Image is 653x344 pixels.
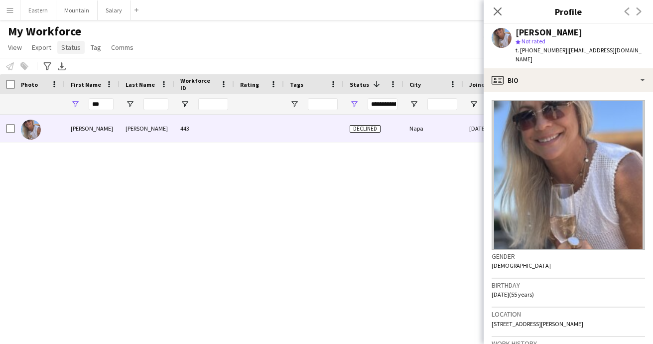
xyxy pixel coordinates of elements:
[57,41,85,54] a: Status
[427,98,457,110] input: City Filter Input
[350,100,359,109] button: Open Filter Menu
[65,115,120,142] div: [PERSON_NAME]
[492,281,645,290] h3: Birthday
[107,41,137,54] a: Comms
[350,125,381,133] span: Declined
[20,0,56,20] button: Eastern
[126,100,134,109] button: Open Filter Menu
[32,43,51,52] span: Export
[71,81,101,88] span: First Name
[516,46,642,63] span: | [EMAIL_ADDRESS][DOMAIN_NAME]
[469,100,478,109] button: Open Filter Menu
[56,60,68,72] app-action-btn: Export XLSX
[41,60,53,72] app-action-btn: Advanced filters
[409,100,418,109] button: Open Filter Menu
[290,100,299,109] button: Open Filter Menu
[492,310,645,319] h3: Location
[350,81,369,88] span: Status
[290,81,303,88] span: Tags
[492,320,583,328] span: [STREET_ADDRESS][PERSON_NAME]
[71,100,80,109] button: Open Filter Menu
[492,252,645,261] h3: Gender
[98,0,131,20] button: Salary
[143,98,168,110] input: Last Name Filter Input
[180,77,216,92] span: Workforce ID
[516,28,582,37] div: [PERSON_NAME]
[469,81,489,88] span: Joined
[516,46,567,54] span: t. [PHONE_NUMBER]
[180,100,189,109] button: Open Filter Menu
[492,291,534,298] span: [DATE] (55 years)
[120,115,174,142] div: [PERSON_NAME]
[126,81,155,88] span: Last Name
[87,41,105,54] a: Tag
[484,5,653,18] h3: Profile
[21,120,41,140] img: Janeen Greve
[56,0,98,20] button: Mountain
[198,98,228,110] input: Workforce ID Filter Input
[403,115,463,142] div: Napa
[463,115,523,142] div: [DATE]
[8,24,81,39] span: My Workforce
[174,115,234,142] div: 443
[484,68,653,92] div: Bio
[91,43,101,52] span: Tag
[240,81,259,88] span: Rating
[8,43,22,52] span: View
[409,81,421,88] span: City
[89,98,114,110] input: First Name Filter Input
[21,81,38,88] span: Photo
[4,41,26,54] a: View
[61,43,81,52] span: Status
[28,41,55,54] a: Export
[522,37,545,45] span: Not rated
[111,43,133,52] span: Comms
[308,98,338,110] input: Tags Filter Input
[492,100,645,250] img: Crew avatar or photo
[492,262,551,269] span: [DEMOGRAPHIC_DATA]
